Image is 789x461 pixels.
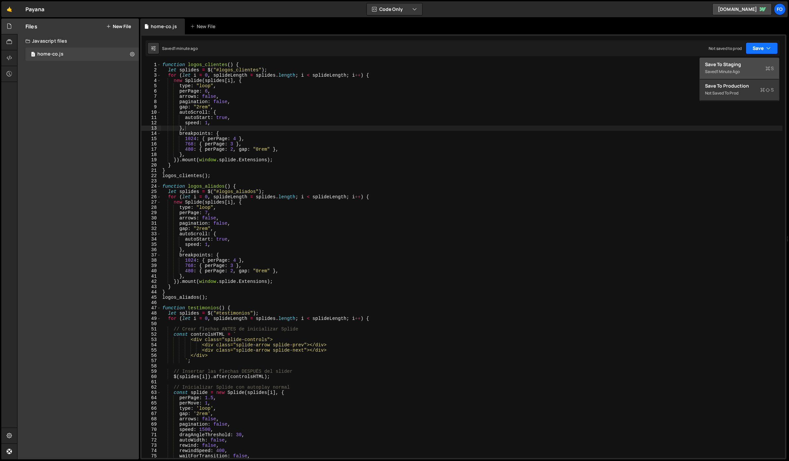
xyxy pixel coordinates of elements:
div: 9 [142,104,161,110]
div: 10 [142,110,161,115]
div: 48 [142,311,161,316]
div: 7 [142,94,161,99]
div: 15 [142,136,161,141]
div: 36 [142,247,161,252]
div: Not saved to prod [709,46,742,51]
div: 22 [142,173,161,178]
div: Payana [25,5,44,13]
div: 5 [142,83,161,89]
div: Saved [162,46,198,51]
div: 46 [142,300,161,305]
div: 38 [142,258,161,263]
span: 1 [31,52,35,58]
div: 35 [142,242,161,247]
div: 62 [142,385,161,390]
div: 3 [142,73,161,78]
div: 53 [142,337,161,342]
div: 8 [142,99,161,104]
div: 64 [142,395,161,401]
div: Saved [705,68,774,76]
div: 68 [142,416,161,422]
div: 56 [142,353,161,358]
div: 59 [142,369,161,374]
div: 11 [142,115,161,120]
div: home-co.js [37,51,63,57]
a: [DOMAIN_NAME] [712,3,772,15]
span: S [760,87,774,93]
div: 14 [142,131,161,136]
div: 52 [142,332,161,337]
div: 12 [142,120,161,126]
div: home-co.js [151,23,177,30]
div: 19 [142,157,161,163]
div: 24 [142,184,161,189]
div: 20 [142,163,161,168]
div: 54 [142,342,161,348]
div: 60 [142,374,161,379]
div: 33 [142,231,161,237]
div: 67 [142,411,161,416]
div: 2 [142,67,161,73]
button: Save to StagingS Saved1 minute ago [700,58,779,79]
button: Code Only [367,3,422,15]
div: New File [190,23,218,30]
div: 42 [142,279,161,284]
div: 50 [142,321,161,327]
div: Save to Staging [705,61,774,68]
div: 51 [142,327,161,332]
div: 65 [142,401,161,406]
div: 13 [142,126,161,131]
div: 17 [142,147,161,152]
div: 27 [142,200,161,205]
button: New File [106,24,131,29]
button: Save to ProductionS Not saved to prod [700,79,779,101]
div: 63 [142,390,161,395]
div: 69 [142,422,161,427]
div: Javascript files [18,34,139,48]
div: 73 [142,443,161,448]
div: 66 [142,406,161,411]
div: 25 [142,189,161,194]
div: 18 [142,152,161,157]
div: 58 [142,364,161,369]
div: 31 [142,221,161,226]
div: 44 [142,289,161,295]
h2: Files [25,23,37,30]
div: 32 [142,226,161,231]
div: 49 [142,316,161,321]
div: 23 [142,178,161,184]
div: 17122/47230.js [25,48,139,61]
div: 70 [142,427,161,432]
div: 39 [142,263,161,268]
div: 61 [142,379,161,385]
div: 29 [142,210,161,215]
div: Not saved to prod [705,89,774,97]
div: 75 [142,453,161,459]
div: 40 [142,268,161,274]
a: 🤙 [1,1,18,17]
div: 71 [142,432,161,438]
div: 45 [142,295,161,300]
div: 28 [142,205,161,210]
div: 1 minute ago [717,69,740,74]
div: Save to Production [705,83,774,89]
button: Save [746,42,778,54]
div: 41 [142,274,161,279]
div: 6 [142,89,161,94]
a: fo [774,3,786,15]
div: 34 [142,237,161,242]
div: 57 [142,358,161,364]
div: 1 [142,62,161,67]
span: S [766,65,774,72]
div: 16 [142,141,161,147]
div: 4 [142,78,161,83]
div: 1 minute ago [174,46,198,51]
div: 55 [142,348,161,353]
div: 47 [142,305,161,311]
div: 21 [142,168,161,173]
div: 74 [142,448,161,453]
div: 37 [142,252,161,258]
div: 26 [142,194,161,200]
div: 30 [142,215,161,221]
